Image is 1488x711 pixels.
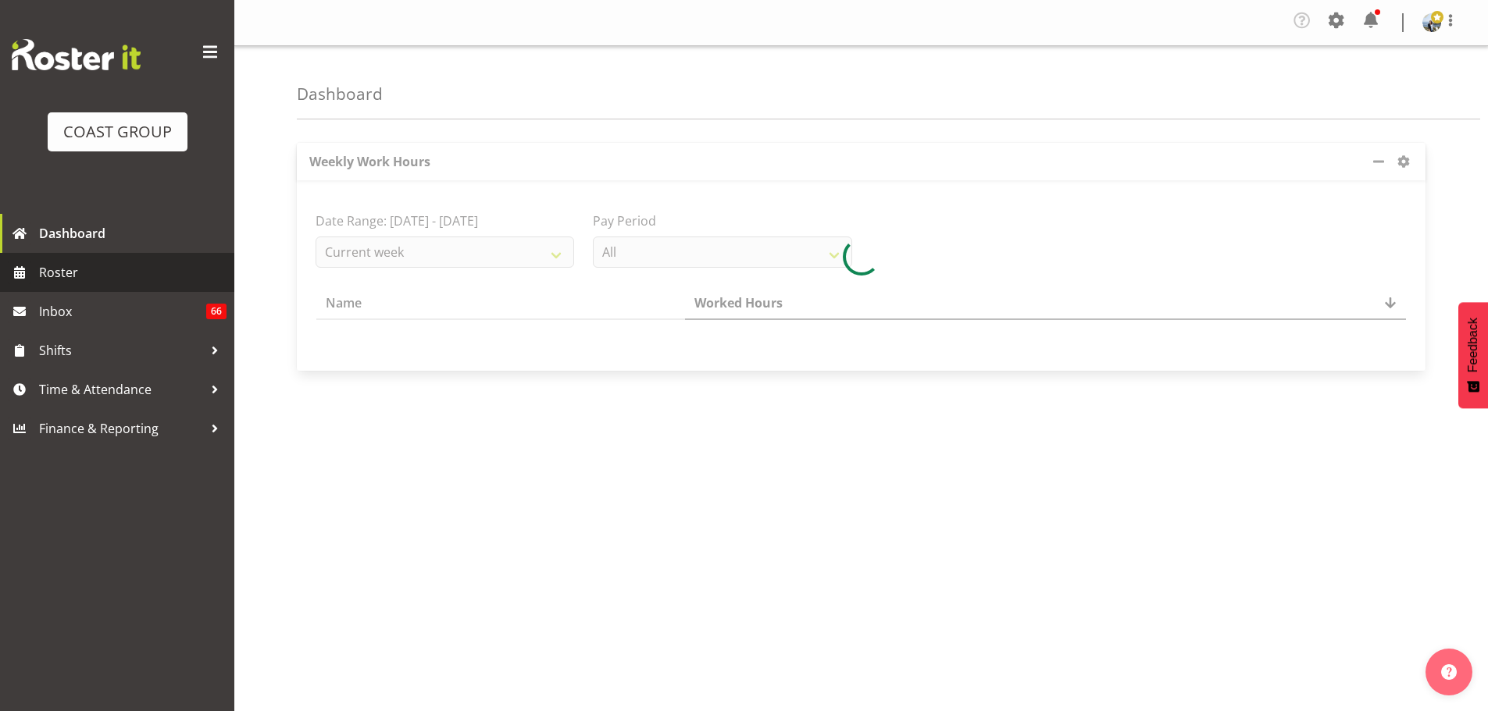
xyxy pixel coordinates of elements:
[63,120,172,144] div: COAST GROUP
[39,417,203,440] span: Finance & Reporting
[1422,13,1441,32] img: brittany-taylorf7b938a58e78977fad4baecaf99ae47c.png
[1441,664,1457,680] img: help-xxl-2.png
[1458,302,1488,408] button: Feedback - Show survey
[12,39,141,70] img: Rosterit website logo
[39,378,203,401] span: Time & Attendance
[39,300,206,323] span: Inbox
[297,85,383,103] h4: Dashboard
[1466,318,1480,372] span: Feedback
[39,339,203,362] span: Shifts
[39,261,227,284] span: Roster
[206,304,227,319] span: 66
[39,222,227,245] span: Dashboard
